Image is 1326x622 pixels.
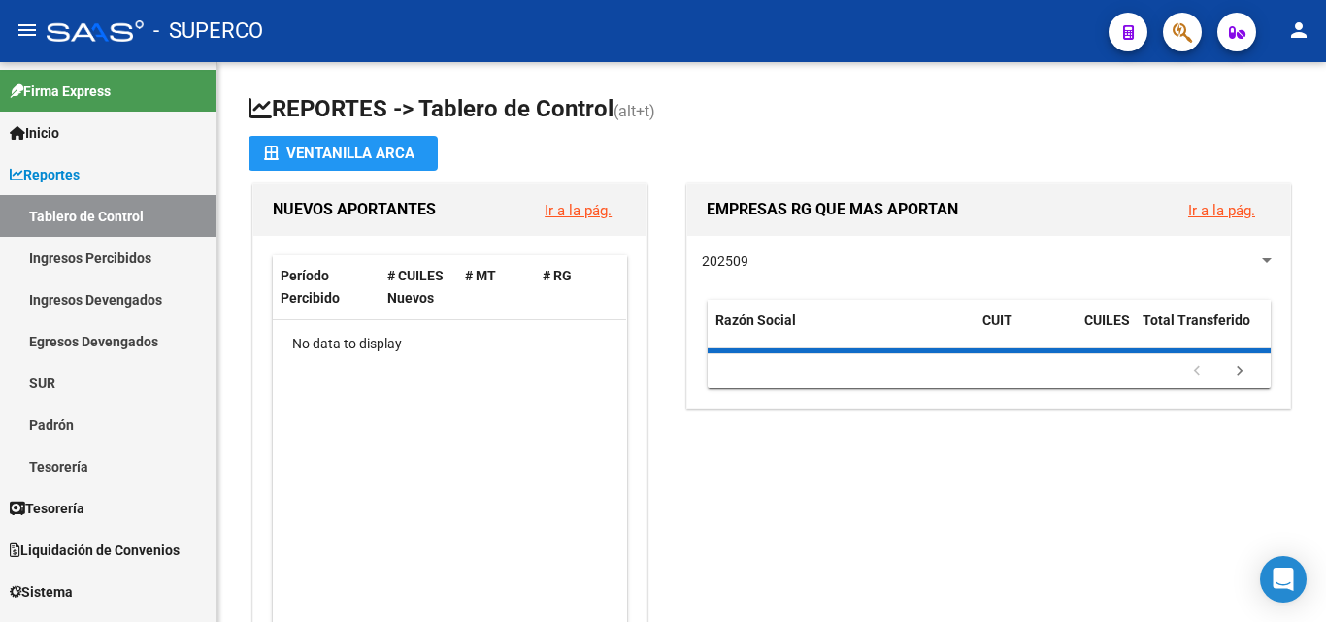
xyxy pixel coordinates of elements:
datatable-header-cell: CUILES [1077,300,1135,364]
div: Ventanilla ARCA [264,136,422,171]
div: Open Intercom Messenger [1260,556,1307,603]
span: CUIT [982,312,1012,328]
datatable-header-cell: # MT [457,255,535,319]
button: Ir a la pág. [1173,192,1271,228]
datatable-header-cell: Período Percibido [273,255,380,319]
a: Ir a la pág. [545,202,612,219]
span: NUEVOS APORTANTES [273,200,436,218]
span: Inicio [10,122,59,144]
datatable-header-cell: # RG [535,255,613,319]
span: CUILES [1084,312,1130,328]
span: Sistema [10,581,73,603]
datatable-header-cell: CUIT [975,300,1077,364]
a: go to previous page [1178,361,1215,382]
span: Liquidación de Convenios [10,540,180,561]
datatable-header-cell: # CUILES Nuevos [380,255,457,319]
span: Total Transferido [1143,312,1250,328]
span: Firma Express [10,81,111,102]
span: # CUILES Nuevos [387,268,444,306]
h1: REPORTES -> Tablero de Control [249,93,1295,127]
span: # RG [543,268,572,283]
span: (alt+t) [613,102,655,120]
span: Reportes [10,164,80,185]
button: Ir a la pág. [529,192,627,228]
datatable-header-cell: Total Transferido [1135,300,1271,364]
a: Ir a la pág. [1188,202,1255,219]
span: 202509 [702,253,748,269]
span: Razón Social [715,312,796,328]
mat-icon: menu [16,18,39,42]
button: Ventanilla ARCA [249,136,438,171]
span: Período Percibido [281,268,340,306]
span: - SUPERCO [153,10,263,52]
span: EMPRESAS RG QUE MAS APORTAN [707,200,958,218]
a: go to next page [1221,361,1258,382]
datatable-header-cell: Razón Social [708,300,975,364]
span: Tesorería [10,498,84,519]
span: # MT [465,268,496,283]
div: No data to display [273,320,626,369]
mat-icon: person [1287,18,1310,42]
